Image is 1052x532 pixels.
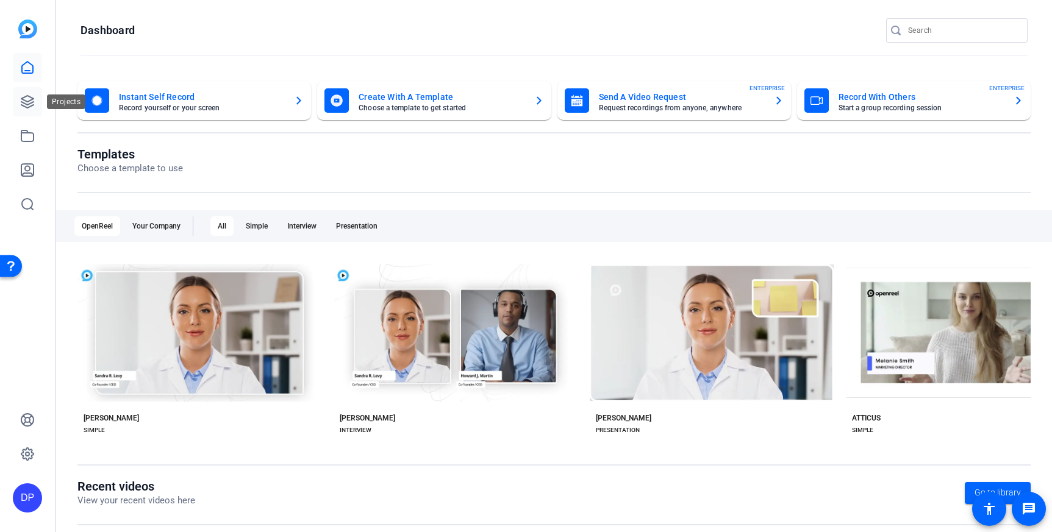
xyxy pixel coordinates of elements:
mat-card-title: Create With A Template [359,90,524,104]
mat-card-subtitle: Record yourself or your screen [119,104,284,112]
div: OpenReel [74,216,120,236]
h1: Templates [77,147,183,161]
p: View your recent videos here [77,494,195,508]
div: Simple [238,216,275,236]
div: All [210,216,234,236]
span: Go to library [975,486,1021,499]
mat-card-subtitle: Start a group recording session [839,104,1004,112]
div: INTERVIEW [340,425,371,435]
div: [PERSON_NAME] [596,413,651,423]
mat-card-title: Instant Self Record [119,90,284,104]
mat-card-title: Record With Others [839,90,1004,104]
button: Instant Self RecordRecord yourself or your screen [77,81,311,120]
div: Presentation [329,216,385,236]
div: SIMPLE [852,425,873,435]
a: Go to library [965,482,1031,504]
button: Send A Video RequestRequest recordings from anyone, anywhereENTERPRISE [557,81,791,120]
button: Record With OthersStart a group recording sessionENTERPRISE [797,81,1031,120]
span: ENTERPRISE [750,83,785,93]
div: Projects [47,94,85,109]
div: DP [13,483,42,512]
mat-icon: accessibility [982,502,997,516]
div: [PERSON_NAME] [84,413,139,423]
div: PRESENTATION [596,425,640,435]
p: Choose a template to use [77,161,183,176]
mat-card-subtitle: Choose a template to get started [359,104,524,112]
div: Your Company [125,216,188,236]
span: ENTERPRISE [989,83,1025,93]
mat-icon: message [1022,502,1036,516]
input: Search [908,23,1018,38]
button: Create With A TemplateChoose a template to get started [317,81,551,120]
div: Interview [280,216,324,236]
h1: Recent videos [77,479,195,494]
mat-card-title: Send A Video Request [599,90,764,104]
div: SIMPLE [84,425,105,435]
mat-card-subtitle: Request recordings from anyone, anywhere [599,104,764,112]
div: [PERSON_NAME] [340,413,395,423]
h1: Dashboard [81,23,135,38]
img: blue-gradient.svg [18,20,37,38]
div: ATTICUS [852,413,881,423]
